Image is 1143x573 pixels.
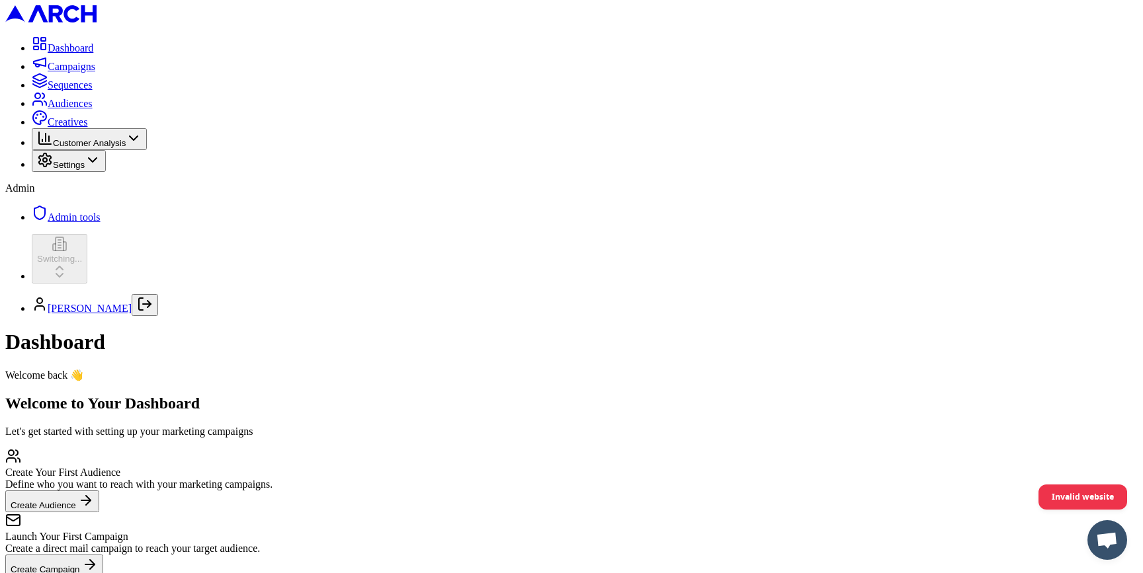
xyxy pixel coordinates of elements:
button: Switching... [32,234,87,284]
button: Settings [32,150,106,172]
div: Admin [5,182,1138,194]
span: Invalid website [1052,485,1114,508]
div: Welcome back 👋 [5,369,1138,381]
span: Settings [53,160,85,170]
button: Log out [132,294,158,316]
span: Admin tools [48,211,101,223]
button: Create Audience [5,490,99,512]
div: Create a direct mail campaign to reach your target audience. [5,543,1138,554]
a: Creatives [32,116,87,128]
button: Customer Analysis [32,128,147,150]
div: Create Your First Audience [5,467,1138,478]
div: Open chat [1087,520,1127,560]
a: Admin tools [32,211,101,223]
a: [PERSON_NAME] [48,303,132,314]
a: Sequences [32,79,93,91]
div: Define who you want to reach with your marketing campaigns. [5,478,1138,490]
a: Dashboard [32,42,93,54]
a: Campaigns [32,61,95,72]
span: Dashboard [48,42,93,54]
span: Switching... [37,254,82,264]
span: Creatives [48,116,87,128]
span: Audiences [48,98,93,109]
span: Sequences [48,79,93,91]
p: Let's get started with setting up your marketing campaigns [5,426,1138,438]
a: Audiences [32,98,93,109]
span: Customer Analysis [53,138,126,148]
h1: Dashboard [5,330,1138,354]
span: Campaigns [48,61,95,72]
div: Launch Your First Campaign [5,531,1138,543]
h2: Welcome to Your Dashboard [5,395,1138,412]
